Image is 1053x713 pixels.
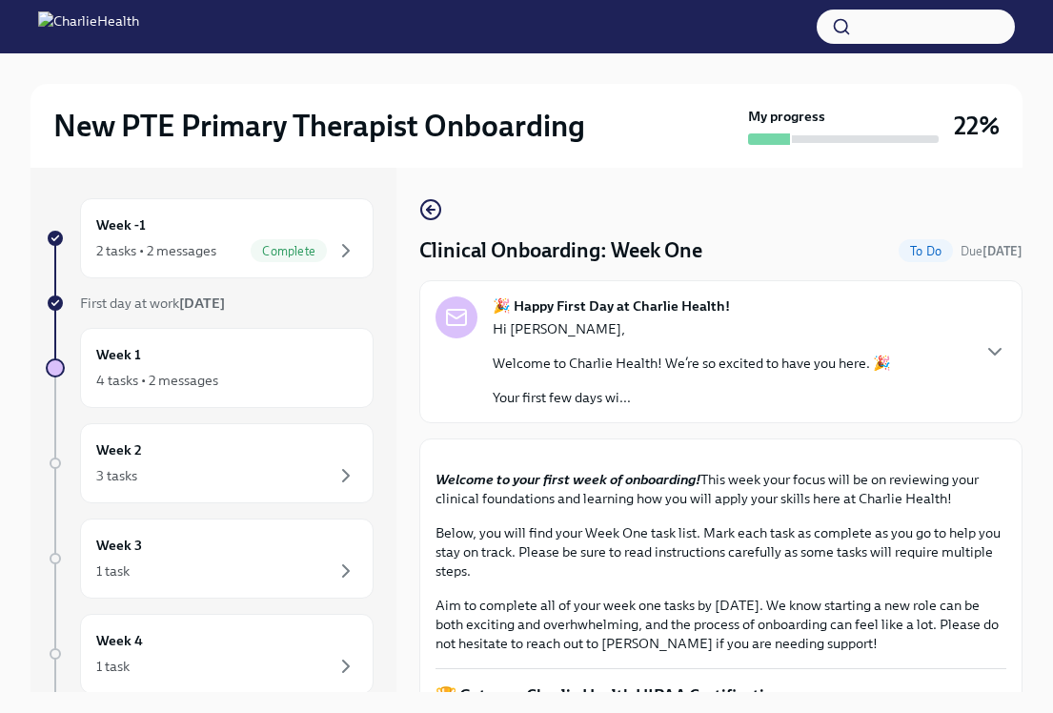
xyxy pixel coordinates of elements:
[435,470,1006,508] p: This week your focus will be on reviewing your clinical foundations and learning how you will app...
[435,523,1006,581] p: Below, you will find your Week One task list. Mark each task as complete as you go to help you st...
[96,344,141,365] h6: Week 1
[46,423,374,503] a: Week 23 tasks
[493,296,730,316] strong: 🎉 Happy First Day at Charlie Health!
[96,241,216,260] div: 2 tasks • 2 messages
[96,371,218,390] div: 4 tasks • 2 messages
[493,319,891,338] p: Hi [PERSON_NAME],
[53,107,585,145] h2: New PTE Primary Therapist Onboarding
[435,471,700,488] strong: Welcome to your first week of onboarding!
[493,354,891,373] p: Welcome to Charlie Health! We’re so excited to have you here. 🎉
[96,439,142,460] h6: Week 2
[748,107,825,126] strong: My progress
[493,388,891,407] p: Your first few days wi...
[954,109,1000,143] h3: 22%
[96,466,137,485] div: 3 tasks
[96,630,143,651] h6: Week 4
[96,561,130,581] div: 1 task
[899,244,953,258] span: To Do
[982,244,1023,258] strong: [DATE]
[961,244,1023,258] span: Due
[435,596,1006,653] p: Aim to complete all of your week one tasks by [DATE]. We know starting a new role can be both exc...
[46,294,374,313] a: First day at work[DATE]
[179,295,225,312] strong: [DATE]
[96,535,142,556] h6: Week 3
[46,519,374,599] a: Week 31 task
[38,11,139,42] img: CharlieHealth
[961,242,1023,260] span: October 4th, 2025 10:00
[80,295,225,312] span: First day at work
[251,244,327,258] span: Complete
[46,328,374,408] a: Week 14 tasks • 2 messages
[96,657,130,676] div: 1 task
[46,198,374,278] a: Week -12 tasks • 2 messagesComplete
[435,684,1006,707] p: 🏆 Get your Charlie Health HIPAA Certification
[419,236,702,265] h4: Clinical Onboarding: Week One
[46,614,374,694] a: Week 41 task
[96,214,146,235] h6: Week -1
